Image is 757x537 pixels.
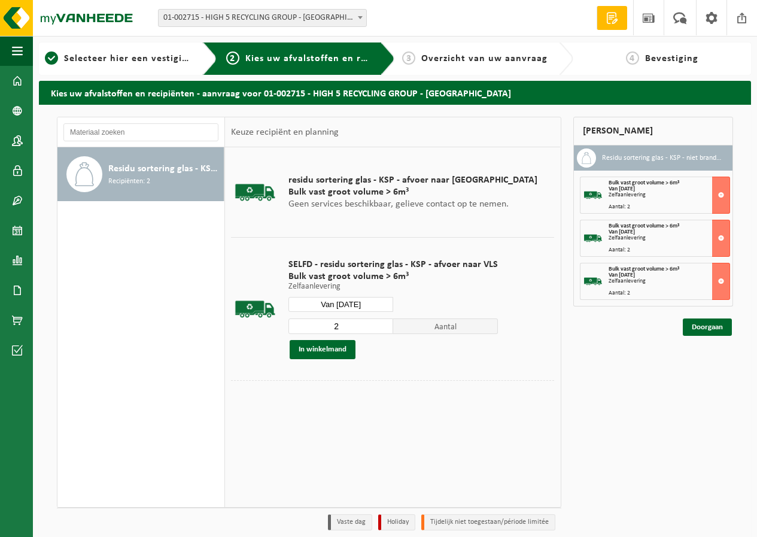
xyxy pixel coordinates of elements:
[573,117,734,145] div: [PERSON_NAME]
[393,318,498,334] span: Aantal
[609,266,679,272] span: Bulk vast groot volume > 6m³
[626,51,639,65] span: 4
[402,51,415,65] span: 3
[328,514,372,530] li: Vaste dag
[108,162,221,176] span: Residu sortering glas - KSP - niet brandbaar
[39,81,751,104] h2: Kies uw afvalstoffen en recipiënten - aanvraag voor 01-002715 - HIGH 5 RECYCLING GROUP - [GEOGRAP...
[245,54,410,63] span: Kies uw afvalstoffen en recipiënten
[609,223,679,229] span: Bulk vast groot volume > 6m³
[288,283,498,291] p: Zelfaanlevering
[63,123,218,141] input: Materiaal zoeken
[609,229,635,235] strong: Van [DATE]
[609,290,730,296] div: Aantal: 2
[645,54,698,63] span: Bevestiging
[288,259,498,271] span: SELFD - residu sortering glas - KSP - afvoer naar VLS
[609,204,730,210] div: Aantal: 2
[290,340,355,359] button: In winkelmand
[288,297,393,312] input: Selecteer datum
[45,51,193,66] a: 1Selecteer hier een vestiging
[609,180,679,186] span: Bulk vast groot volume > 6m³
[609,247,730,253] div: Aantal: 2
[288,271,498,283] span: Bulk vast groot volume > 6m³
[45,51,58,65] span: 1
[57,147,224,201] button: Residu sortering glas - KSP - niet brandbaar Recipiënten: 2
[282,162,543,222] div: Geen services beschikbaar, gelieve contact op te nemen.
[602,148,724,168] h3: Residu sortering glas - KSP - niet brandbaar
[609,272,635,278] strong: Van [DATE]
[609,186,635,192] strong: Van [DATE]
[421,54,548,63] span: Overzicht van uw aanvraag
[64,54,193,63] span: Selecteer hier een vestiging
[683,318,732,336] a: Doorgaan
[421,514,555,530] li: Tijdelijk niet toegestaan/période limitée
[159,10,366,26] span: 01-002715 - HIGH 5 RECYCLING GROUP - ANTWERPEN
[609,235,730,241] div: Zelfaanlevering
[609,278,730,284] div: Zelfaanlevering
[378,514,415,530] li: Holiday
[226,51,239,65] span: 2
[288,174,537,186] span: residu sortering glas - KSP - afvoer naar [GEOGRAPHIC_DATA]
[158,9,367,27] span: 01-002715 - HIGH 5 RECYCLING GROUP - ANTWERPEN
[108,176,150,187] span: Recipiënten: 2
[225,117,345,147] div: Keuze recipiënt en planning
[288,186,537,198] span: Bulk vast groot volume > 6m³
[609,192,730,198] div: Zelfaanlevering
